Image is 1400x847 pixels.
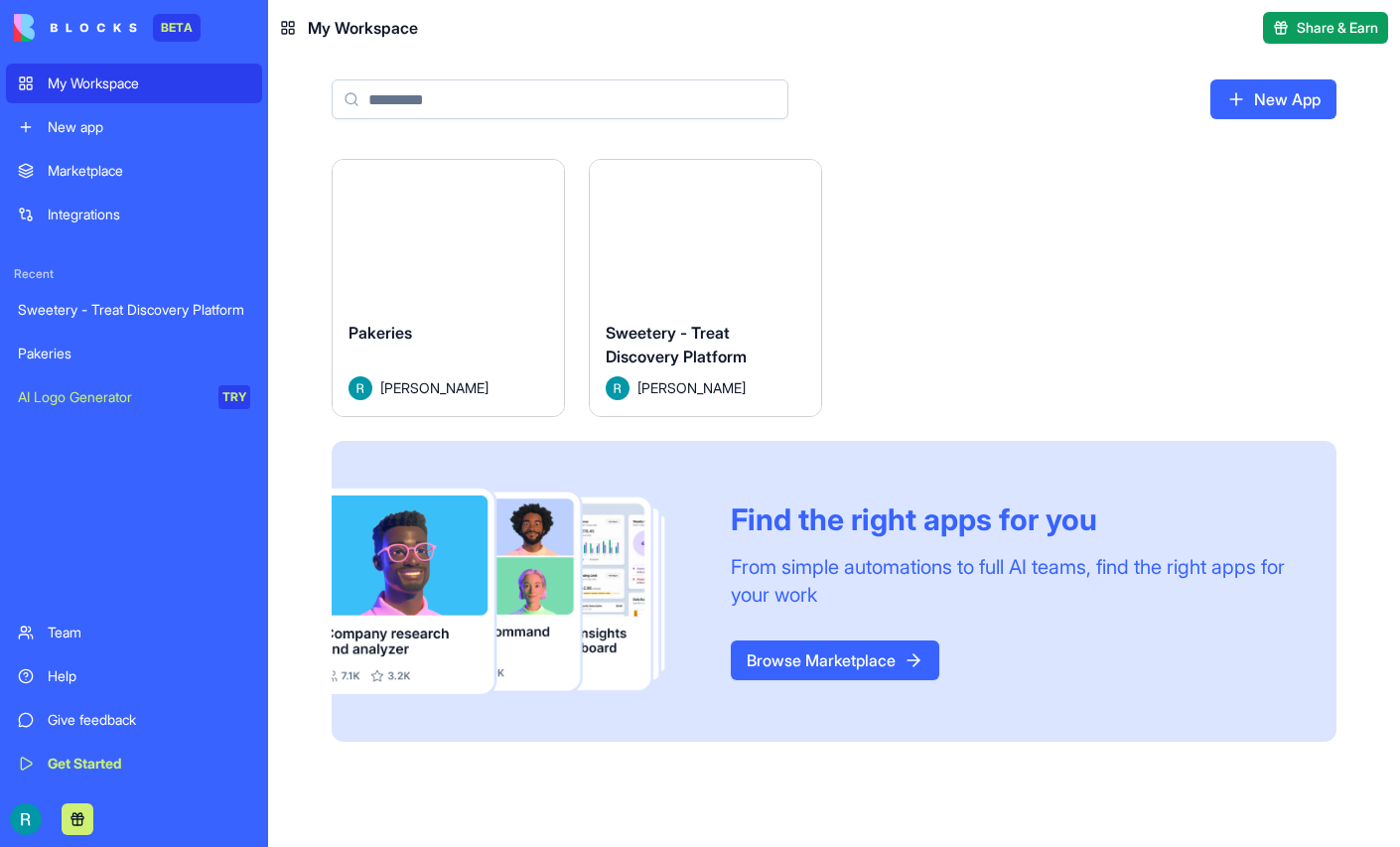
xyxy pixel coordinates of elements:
a: Marketplace [6,151,262,191]
a: Team [6,613,262,652]
div: From simple automations to full AI teams, find the right apps for your work [731,553,1289,609]
img: ACg8ocIQaqk-1tPQtzwxiZ7ZlP6dcFgbwUZ5nqaBNAw22a2oECoLioo=s96-c [10,803,42,835]
span: My Workspace [308,16,418,40]
a: Sweetery - Treat Discovery Platform [6,290,262,330]
div: TRY [218,385,250,409]
a: New App [1210,79,1336,119]
a: AI Logo GeneratorTRY [6,377,262,417]
span: Sweetery - Treat Discovery Platform [606,323,747,366]
div: Team [48,623,250,642]
div: Give feedback [48,710,250,730]
a: Browse Marketplace [731,640,939,680]
div: Help [48,666,250,686]
span: Pakeries [349,323,412,343]
div: AI Logo Generator [18,387,205,407]
a: Get Started [6,744,262,783]
div: Integrations [48,205,250,224]
span: [PERSON_NAME] [637,377,746,398]
span: [PERSON_NAME] [380,377,489,398]
div: BETA [153,14,201,42]
a: My Workspace [6,64,262,103]
span: Recent [6,266,262,282]
img: Avatar [606,376,630,400]
a: BETA [14,14,201,42]
div: Marketplace [48,161,250,181]
a: New app [6,107,262,147]
div: Get Started [48,754,250,774]
div: Sweetery - Treat Discovery Platform [18,300,250,320]
a: Give feedback [6,700,262,740]
div: Pakeries [18,344,250,363]
a: Help [6,656,262,696]
a: Integrations [6,195,262,234]
div: Find the right apps for you [731,501,1289,537]
button: Share & Earn [1263,12,1388,44]
a: PakeriesAvatar[PERSON_NAME] [332,159,565,417]
span: Share & Earn [1297,18,1378,38]
div: New app [48,117,250,137]
a: Pakeries [6,334,262,373]
img: Frame_181_egmpey.png [332,489,699,695]
img: Avatar [349,376,372,400]
a: Sweetery - Treat Discovery PlatformAvatar[PERSON_NAME] [589,159,822,417]
img: logo [14,14,137,42]
div: My Workspace [48,73,250,93]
